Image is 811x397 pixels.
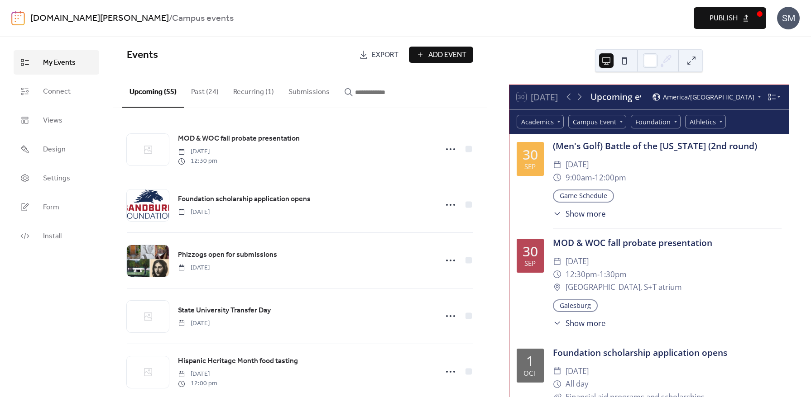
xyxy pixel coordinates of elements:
[553,208,606,219] button: ​Show more
[566,171,592,184] span: 9:00am
[178,194,311,205] a: Foundation scholarship application opens
[43,115,62,126] span: Views
[553,346,727,359] a: Foundation scholarship application opens
[553,281,561,294] div: ​
[524,163,536,170] div: Sep
[178,147,217,156] span: [DATE]
[178,305,271,316] span: State University Transfer Day
[553,171,561,184] div: ​
[172,10,234,27] b: Campus events
[178,156,217,166] span: 12:30 pm
[566,158,589,171] span: [DATE]
[597,268,600,281] span: -
[14,166,99,190] a: Settings
[169,10,172,27] b: /
[553,140,782,153] div: (Men's Golf) Battle of the [US_STATE] (2nd round)
[523,148,538,161] div: 30
[553,158,561,171] div: ​
[409,47,473,63] button: Add Event
[566,317,605,329] span: Show more
[553,317,561,329] div: ​
[178,356,298,367] span: Hispanic Heritage Month food tasting
[710,13,738,24] span: Publish
[428,50,466,61] span: Add Event
[14,137,99,161] a: Design
[281,73,337,107] button: Submissions
[43,173,70,184] span: Settings
[14,50,99,75] a: My Events
[526,354,534,368] div: 1
[178,355,298,367] a: Hispanic Heritage Month food tasting
[122,73,184,108] button: Upcoming (55)
[600,268,627,281] span: 1:30pm
[43,231,62,242] span: Install
[352,47,405,63] a: Export
[553,268,561,281] div: ​
[523,245,538,258] div: 30
[566,378,588,391] span: All day
[595,171,626,184] span: 12:00pm
[566,365,589,378] span: [DATE]
[566,268,597,281] span: 12:30pm
[590,90,641,104] div: Upcoming events
[11,11,25,25] img: logo
[43,57,76,68] span: My Events
[178,379,217,388] span: 12:00 pm
[178,249,277,261] a: Phizzogs open for submissions
[523,370,537,377] div: Oct
[30,10,169,27] a: [DOMAIN_NAME][PERSON_NAME]
[14,108,99,132] a: Views
[178,369,217,379] span: [DATE]
[178,319,210,328] span: [DATE]
[43,202,59,213] span: Form
[178,133,300,144] span: MOD & WOC fall probate presentation
[566,281,682,294] span: [GEOGRAPHIC_DATA], S+T atrium
[553,208,561,219] div: ​
[178,208,210,217] span: [DATE]
[566,255,589,268] span: [DATE]
[566,208,605,219] span: Show more
[178,133,300,145] a: MOD & WOC fall probate presentation
[43,86,71,97] span: Connect
[14,195,99,219] a: Form
[127,45,158,65] span: Events
[184,73,226,107] button: Past (24)
[553,378,561,391] div: ​
[553,255,561,268] div: ​
[372,50,398,61] span: Export
[178,263,210,273] span: [DATE]
[178,250,277,260] span: Phizzogs open for submissions
[14,79,99,104] a: Connect
[553,365,561,378] div: ​
[226,73,281,107] button: Recurring (1)
[178,305,271,317] a: State University Transfer Day
[777,7,800,29] div: SM
[592,171,595,184] span: -
[663,94,754,100] span: America/[GEOGRAPHIC_DATA]
[553,317,606,329] button: ​Show more
[14,224,99,248] a: Install
[524,260,536,267] div: Sep
[43,144,66,155] span: Design
[553,236,782,250] div: MOD & WOC fall probate presentation
[694,7,766,29] button: Publish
